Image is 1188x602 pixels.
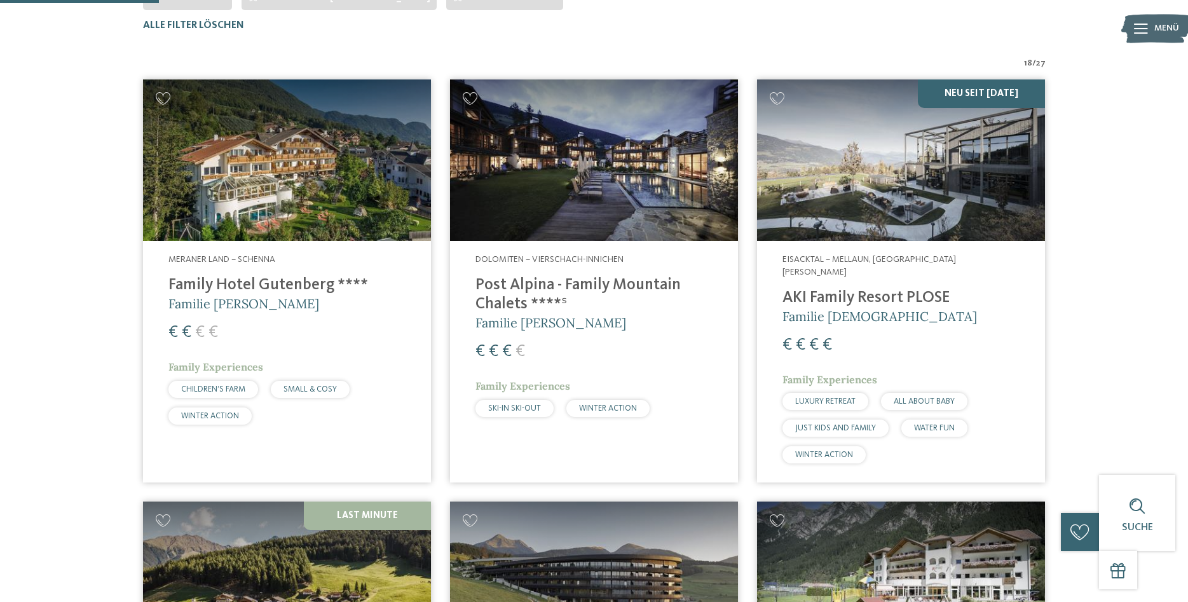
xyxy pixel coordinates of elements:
span: Dolomiten – Vierschach-Innichen [475,255,624,264]
a: Familienhotels gesucht? Hier findet ihr die besten! Meraner Land – Schenna Family Hotel Gutenberg... [143,79,431,483]
a: Familienhotels gesucht? Hier findet ihr die besten! Dolomiten – Vierschach-Innichen Post Alpina -... [450,79,738,483]
h4: Family Hotel Gutenberg **** [168,276,406,295]
img: Family Hotel Gutenberg **** [143,79,431,242]
img: Post Alpina - Family Mountain Chalets ****ˢ [450,79,738,242]
h4: Post Alpina - Family Mountain Chalets ****ˢ [475,276,713,314]
span: SKI-IN SKI-OUT [488,404,541,413]
span: / [1032,57,1036,70]
img: Familienhotels gesucht? Hier findet ihr die besten! [757,79,1045,242]
span: Familie [PERSON_NAME] [475,315,626,331]
span: LUXURY RETREAT [795,397,856,406]
span: € [489,343,498,360]
span: € [782,337,792,353]
a: Familienhotels gesucht? Hier findet ihr die besten! NEU seit [DATE] Eisacktal – Mellaun, [GEOGRAP... [757,79,1045,483]
span: € [195,324,205,341]
span: Family Experiences [475,380,570,392]
span: CHILDREN’S FARM [181,385,245,393]
span: € [515,343,525,360]
span: € [502,343,512,360]
span: JUST KIDS AND FAMILY [795,424,876,432]
span: Meraner Land – Schenna [168,255,275,264]
span: Family Experiences [782,373,877,386]
span: € [208,324,218,341]
span: € [809,337,819,353]
span: SMALL & COSY [283,385,337,393]
span: € [475,343,485,360]
h4: AKI Family Resort PLOSE [782,289,1020,308]
span: WINTER ACTION [795,451,853,459]
span: 27 [1036,57,1046,70]
span: € [796,337,805,353]
span: ALL ABOUT BABY [894,397,955,406]
span: Familie [DEMOGRAPHIC_DATA] [782,308,977,324]
span: WATER FUN [914,424,955,432]
span: Family Experiences [168,360,263,373]
span: € [823,337,832,353]
span: € [168,324,178,341]
span: 18 [1024,57,1032,70]
span: € [182,324,191,341]
span: WINTER ACTION [579,404,637,413]
span: Familie [PERSON_NAME] [168,296,319,311]
span: Alle Filter löschen [143,20,244,31]
span: WINTER ACTION [181,412,239,420]
span: Suche [1122,523,1153,533]
span: Eisacktal – Mellaun, [GEOGRAPHIC_DATA][PERSON_NAME] [782,255,956,277]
